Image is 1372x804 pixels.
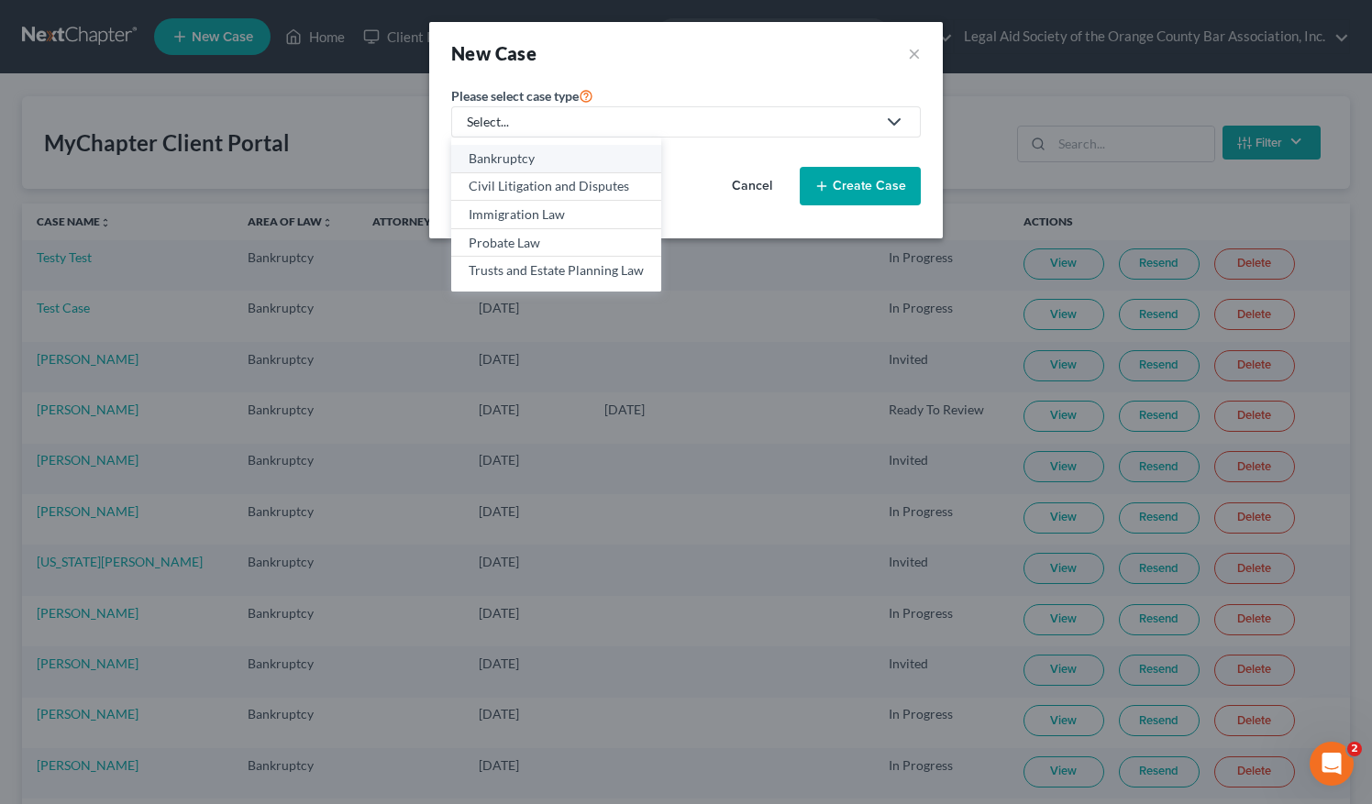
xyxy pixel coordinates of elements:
strong: New Case [451,42,537,64]
iframe: Intercom live chat [1310,742,1354,786]
span: 2 [1347,742,1362,756]
button: Create Case [800,167,921,205]
button: Cancel [712,168,792,204]
span: Please select case type [451,88,579,104]
div: Probate Law [469,234,644,252]
a: Immigration Law [451,201,661,229]
div: Civil Litigation and Disputes [469,177,644,195]
div: Select... [467,113,876,131]
a: Civil Litigation and Disputes [451,173,661,202]
a: Bankruptcy [451,145,661,173]
div: Immigration Law [469,205,644,224]
button: × [908,40,921,66]
a: Trusts and Estate Planning Law [451,257,661,284]
div: Trusts and Estate Planning Law [469,261,644,280]
a: Probate Law [451,229,661,258]
div: Bankruptcy [469,149,644,168]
